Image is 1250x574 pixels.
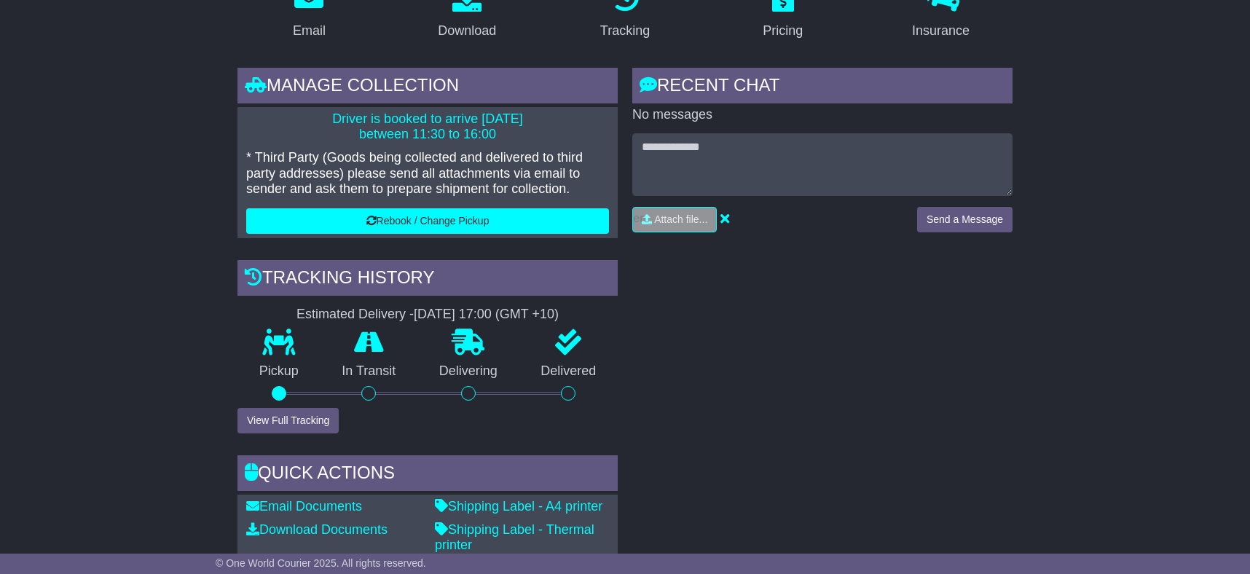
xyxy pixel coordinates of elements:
p: Driver is booked to arrive [DATE] between 11:30 to 16:00 [246,111,609,143]
div: Quick Actions [237,455,618,495]
a: Shipping Label - A4 printer [435,499,602,514]
p: Delivered [519,363,618,380]
div: [DATE] 17:00 (GMT +10) [414,307,559,323]
p: No messages [632,107,1013,123]
div: Tracking history [237,260,618,299]
div: Manage collection [237,68,618,107]
div: Insurance [912,21,970,41]
a: Email Documents [246,499,362,514]
p: In Transit [321,363,418,380]
a: Shipping Label - Thermal printer [435,522,594,553]
button: Send a Message [917,207,1013,232]
div: Pricing [763,21,803,41]
div: Email [293,21,326,41]
div: Estimated Delivery - [237,307,618,323]
span: © One World Courier 2025. All rights reserved. [216,557,426,569]
button: View Full Tracking [237,408,339,433]
div: Tracking [600,21,650,41]
p: Pickup [237,363,321,380]
a: Download Documents [246,522,388,537]
div: Download [438,21,496,41]
p: * Third Party (Goods being collected and delivered to third party addresses) please send all atta... [246,150,609,197]
button: Rebook / Change Pickup [246,208,609,234]
p: Delivering [417,363,519,380]
div: RECENT CHAT [632,68,1013,107]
